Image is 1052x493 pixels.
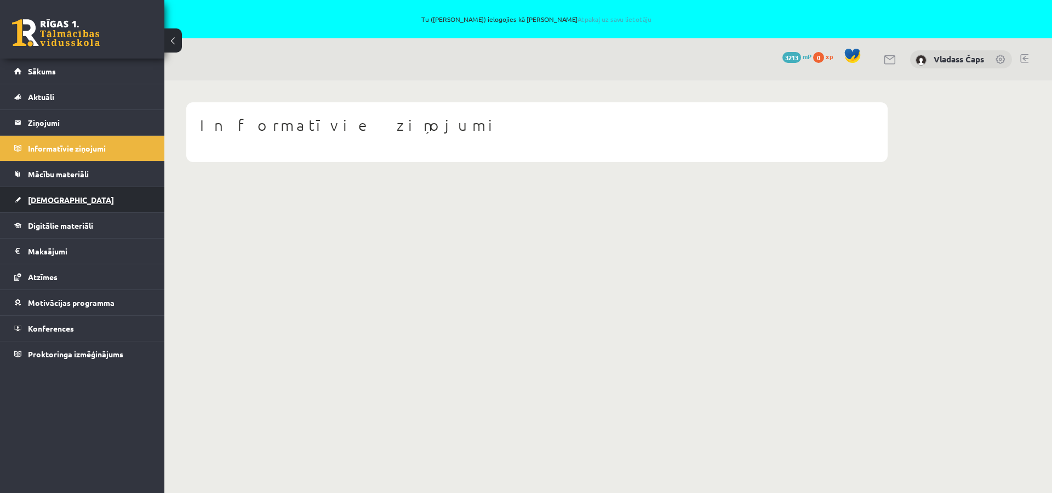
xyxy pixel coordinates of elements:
[14,239,151,264] a: Maksājumi
[28,349,123,359] span: Proktoringa izmēģinājums
[28,110,151,135] legend: Ziņojumi
[14,59,151,84] a: Sākums
[916,55,927,66] img: Vladass Čaps
[14,136,151,161] a: Informatīvie ziņojumi
[14,264,151,289] a: Atzīmes
[28,169,89,179] span: Mācību materiāli
[14,161,151,187] a: Mācību materiāli
[782,52,801,63] span: 3213
[28,92,54,102] span: Aktuāli
[14,187,151,212] a: [DEMOGRAPHIC_DATA]
[200,116,874,135] h1: Informatīvie ziņojumi
[28,221,93,230] span: Digitālie materiāli
[813,52,838,61] a: 0 xp
[14,290,151,315] a: Motivācijas programma
[28,66,56,76] span: Sākums
[826,52,833,61] span: xp
[782,52,811,61] a: 3213 mP
[28,298,115,308] span: Motivācijas programma
[28,272,58,282] span: Atzīmes
[14,110,151,135] a: Ziņojumi
[126,16,947,22] span: Tu ([PERSON_NAME]) ielogojies kā [PERSON_NAME]
[14,84,151,109] a: Aktuāli
[28,239,151,264] legend: Maksājumi
[14,316,151,341] a: Konferences
[813,52,824,63] span: 0
[28,195,114,205] span: [DEMOGRAPHIC_DATA]
[14,341,151,367] a: Proktoringa izmēģinājums
[934,54,984,65] a: Vladass Čaps
[28,323,74,333] span: Konferences
[803,52,811,61] span: mP
[28,136,151,161] legend: Informatīvie ziņojumi
[14,213,151,238] a: Digitālie materiāli
[12,19,100,47] a: Rīgas 1. Tālmācības vidusskola
[578,15,651,24] a: Atpakaļ uz savu lietotāju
